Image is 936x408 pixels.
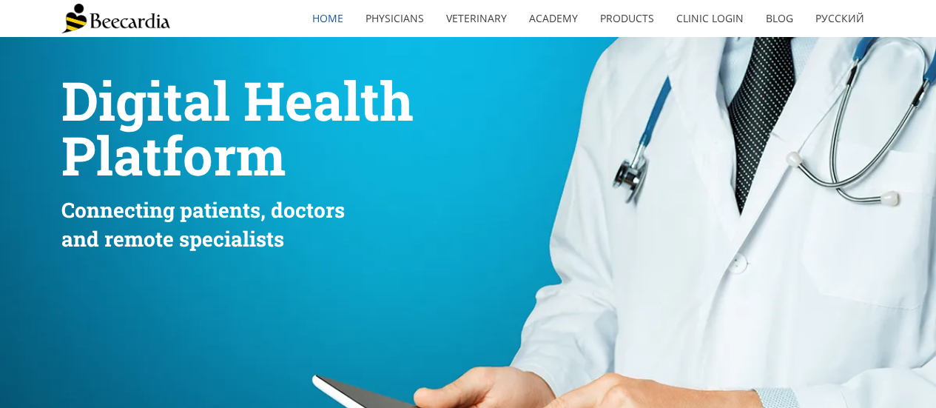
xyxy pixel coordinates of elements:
span: and remote specialists [61,225,284,253]
a: Blog [755,1,804,36]
span: Connecting patients, doctors [61,196,345,224]
a: Русский [804,1,875,36]
span: Platform [61,120,286,190]
a: Veterinary [435,1,518,36]
a: home [301,1,354,36]
a: Academy [518,1,589,36]
a: Clinic Login [665,1,755,36]
span: Digital Health [61,65,414,136]
a: Physicians [354,1,435,36]
a: Products [589,1,665,36]
img: Beecardia [61,4,170,33]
